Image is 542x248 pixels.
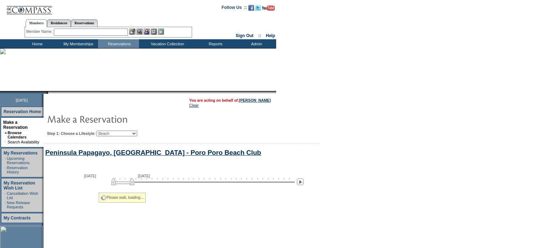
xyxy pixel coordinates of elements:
[46,91,48,94] img: promoShadowLeftCorner.gif
[258,33,261,38] span: ::
[262,7,275,11] a: Subscribe to our YouTube Channel
[255,5,261,11] img: Follow us on Twitter
[7,131,26,139] a: Browse Calendars
[48,91,49,94] img: blank.gif
[16,98,28,102] span: [DATE]
[5,201,6,209] td: ·
[262,5,275,11] img: Subscribe to our YouTube Channel
[248,5,254,11] img: Become our fan on Facebook
[5,191,6,200] td: ·
[248,7,254,11] a: Become our fan on Facebook
[189,98,271,102] span: You are acting on behalf of:
[71,19,98,27] a: Reservations
[235,39,276,48] td: Admin
[47,131,96,136] b: Step 1: Choose a Lifestyle:
[7,156,30,165] a: Upcoming Reservations
[57,39,98,48] td: My Memberships
[45,149,261,156] a: Peninsula Papagayo, [GEOGRAPHIC_DATA] - Poro Poro Beach Club
[189,103,198,107] a: Clear
[4,151,37,156] a: My Reservations
[138,174,150,178] span: [DATE]
[5,140,7,144] td: ·
[236,33,253,38] a: Sign Out
[136,29,143,35] img: View
[4,109,41,114] a: Reservation Home
[266,33,275,38] a: Help
[255,7,261,11] a: Follow us on Twitter
[222,4,247,13] td: Follow Us ::
[101,195,107,201] img: spinner2.gif
[4,181,35,191] a: My Reservation Wish List
[7,166,28,174] a: Reservation History
[84,174,96,178] span: [DATE]
[129,29,135,35] img: b_edit.gif
[4,216,31,221] a: My Contracts
[98,39,139,48] td: Reservations
[151,29,157,35] img: Reservations
[26,19,47,27] a: Members
[3,120,28,130] a: Make a Reservation
[5,156,6,165] td: ·
[5,166,6,174] td: ·
[194,39,235,48] td: Reports
[47,19,71,27] a: Residences
[7,191,38,200] a: Cancellation Wish List
[5,131,7,135] b: »
[7,201,30,209] a: New Release Requests
[239,98,271,102] a: [PERSON_NAME]
[99,193,146,203] div: Please wait, loading...
[297,178,304,185] img: Next
[47,112,190,126] img: pgTtlMakeReservation.gif
[158,29,164,35] img: b_calculator.gif
[26,29,54,35] div: Member Name:
[7,140,39,144] a: Search Availability
[139,39,194,48] td: Vacation Collection
[16,39,57,48] td: Home
[144,29,150,35] img: Impersonate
